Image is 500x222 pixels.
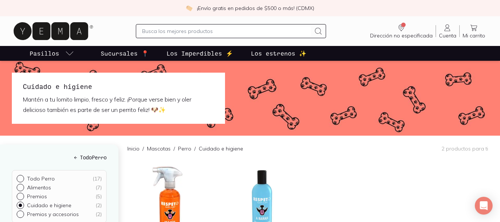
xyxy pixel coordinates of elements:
[436,23,459,39] a: Cuenta
[95,184,102,191] div: ( 7 )
[463,32,485,39] span: Mi carrito
[370,32,433,39] span: Dirección no especificada
[27,193,47,200] p: Premios
[439,32,456,39] span: Cuenta
[142,27,311,36] input: Busca los mejores productos
[165,46,235,61] a: Los Imperdibles ⚡️
[27,184,51,191] p: Alimentos
[23,94,214,115] p: Mantén a tu lomito limpio, fresco y feliz. ¡Porque verse bien y oler delicioso también es parte d...
[127,145,140,152] a: Inicio
[30,49,59,58] p: Pasillos
[23,82,214,91] h1: Cuidado e higiene
[147,145,171,152] a: Mascotas
[186,5,192,11] img: check
[475,197,493,215] div: Open Intercom Messenger
[178,145,191,152] a: Perro
[199,145,243,152] p: Cuidado e higiene
[249,46,308,61] a: Los estrenos ✨
[442,145,488,152] p: 2 productos para ti
[93,175,102,182] div: ( 17 )
[95,211,102,218] div: ( 2 )
[140,145,147,152] span: /
[367,23,436,39] a: Dirección no especificada
[27,211,79,218] p: Premios y accesorios
[460,23,488,39] a: Mi carrito
[167,49,233,58] p: Los Imperdibles ⚡️
[171,145,178,152] span: /
[251,49,306,58] p: Los estrenos ✨
[101,49,149,58] p: Sucursales 📍
[27,175,55,182] p: Todo Perro
[27,202,71,209] p: Cuidado e higiene
[12,153,107,161] a: ← TodoPerro
[28,46,75,61] a: pasillo-todos-link
[191,145,199,152] span: /
[12,153,107,161] h5: ← Todo Perro
[95,193,102,200] div: ( 5 )
[99,46,150,61] a: Sucursales 📍
[197,4,314,12] p: ¡Envío gratis en pedidos de $500 o más! (CDMX)
[95,202,102,209] div: ( 2 )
